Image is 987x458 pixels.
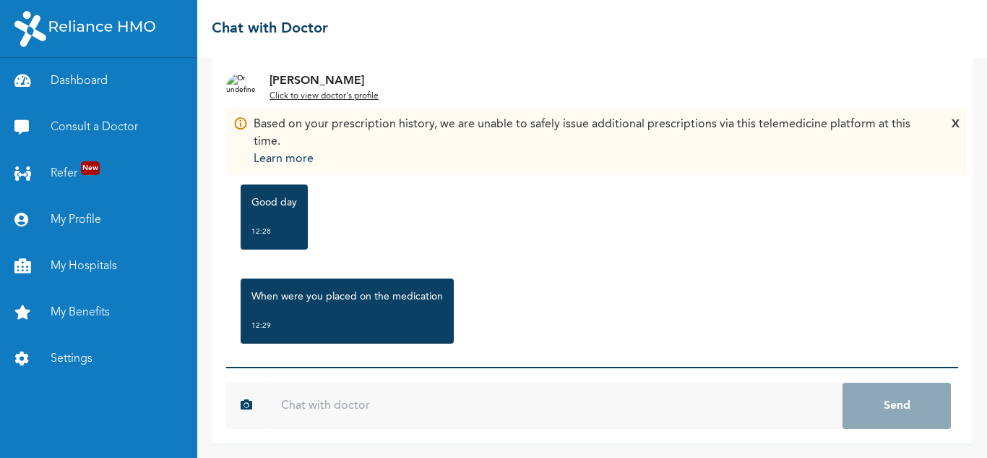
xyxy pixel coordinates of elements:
[270,92,379,101] u: Click to view doctor's profile
[81,161,100,175] span: New
[254,116,930,168] div: Based on your prescription history, we are unable to safely issue additional prescriptions via th...
[251,318,443,333] div: 12:29
[842,383,951,429] button: Send
[226,73,255,102] img: Dr. undefined`
[251,195,297,210] p: Good day
[952,116,960,168] div: X
[212,18,328,40] h2: Chat with Doctor
[251,289,443,304] p: When were you placed on the medication
[270,72,379,90] p: [PERSON_NAME]
[251,224,297,239] div: 12:28
[254,150,930,168] p: Learn more
[267,383,842,429] input: Chat with doctor
[14,11,155,47] img: RelianceHMO's Logo
[233,116,248,131] img: Info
